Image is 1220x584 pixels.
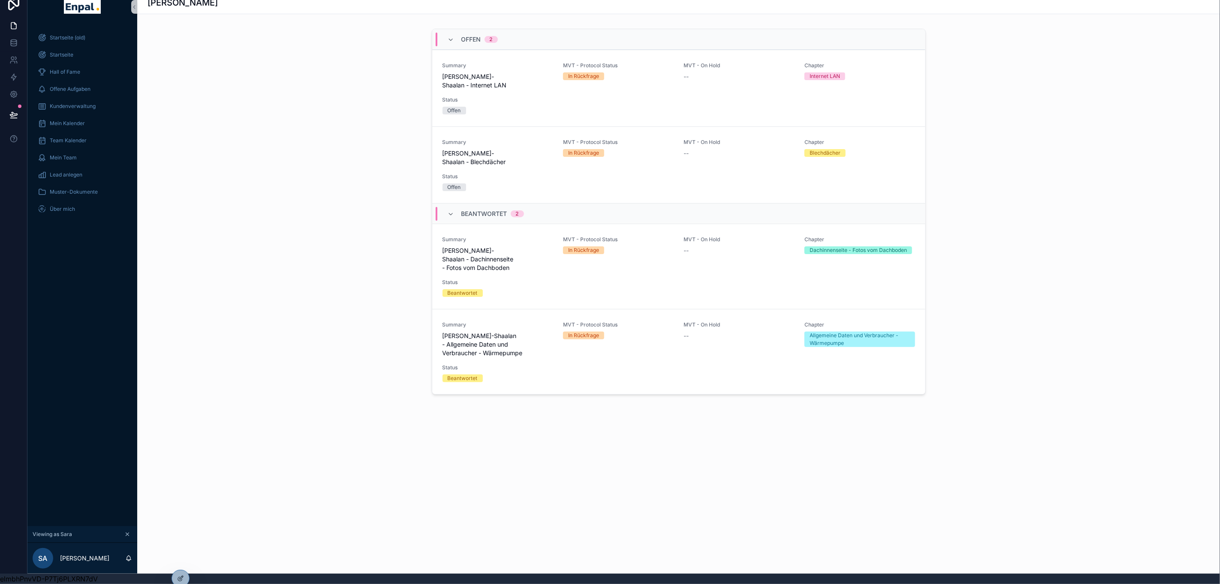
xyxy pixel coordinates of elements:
a: Muster-Dokumente [33,184,132,200]
span: -- [684,332,689,340]
div: scrollable content [27,24,137,228]
span: Summary [443,321,553,328]
span: Summary [443,62,553,69]
div: Offen [448,107,461,114]
span: Viewing as Sara [33,531,72,538]
div: In Rückfrage [568,246,599,254]
a: Team Kalender [33,133,132,148]
a: Startseite [33,47,132,63]
a: Kundenverwaltung [33,99,132,114]
div: Offen [448,183,461,191]
span: MVT - On Hold [684,236,795,243]
span: [PERSON_NAME]-Shaalan - Internet LAN [443,72,553,90]
span: Team Kalender [50,137,87,144]
span: Muster-Dokumente [50,189,98,195]
span: Offen [461,35,481,44]
div: Beantwortet [448,289,478,297]
a: Mein Kalender [33,116,132,131]
span: Summary [443,236,553,243]
div: Blechdächer [810,149,840,157]
span: Startseite (old) [50,34,85,41]
span: Über mich [50,206,75,213]
a: Startseite (old) [33,30,132,45]
a: Über mich [33,201,132,217]
span: Beantwortet [461,210,507,218]
span: -- [684,72,689,81]
a: Offene Aufgaben [33,81,132,97]
div: Allgemeine Daten und Verbraucher - Wärmepumpe [810,332,910,347]
span: Summary [443,139,553,146]
span: MVT - Protocol Status [563,139,674,146]
span: [PERSON_NAME]-Shaalan - Allgemeine Daten und Verbraucher - Wärmepumpe [443,332,553,357]
a: Hall of Fame [33,64,132,80]
span: SA [39,553,48,563]
span: Hall of Fame [50,69,80,75]
a: Mein Team [33,150,132,165]
div: 2 [516,210,519,217]
div: In Rückfrage [568,72,599,80]
span: MVT - On Hold [684,139,795,146]
span: Status [443,173,553,180]
div: Dachinnenseite - Fotos vom Dachboden [810,246,907,254]
span: -- [684,149,689,158]
div: Beantwortet [448,374,478,382]
span: Mein Kalender [50,120,85,127]
span: Lead anlegen [50,171,82,178]
span: Chapter [804,139,915,146]
span: MVT - Protocol Status [563,321,674,328]
span: MVT - Protocol Status [563,62,674,69]
span: MVT - Protocol Status [563,236,674,243]
div: In Rückfrage [568,149,599,157]
span: Status [443,279,553,286]
span: Chapter [804,62,915,69]
span: Chapter [804,321,915,328]
span: [PERSON_NAME]-Shaalan - Dachinnenseite - Fotos vom Dachboden [443,246,553,272]
span: Chapter [804,236,915,243]
span: Status [443,96,553,103]
span: [PERSON_NAME]-Shaalan - Blechdächer [443,149,553,166]
span: Offene Aufgaben [50,86,90,93]
p: [PERSON_NAME] [60,554,109,563]
div: In Rückfrage [568,332,599,339]
span: Status [443,364,553,371]
div: Internet LAN [810,72,840,80]
span: Kundenverwaltung [50,103,96,110]
span: MVT - On Hold [684,62,795,69]
span: Startseite [50,51,73,58]
a: Lead anlegen [33,167,132,183]
span: Mein Team [50,154,77,161]
span: -- [684,246,689,255]
span: MVT - On Hold [684,321,795,328]
div: 2 [490,36,493,43]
